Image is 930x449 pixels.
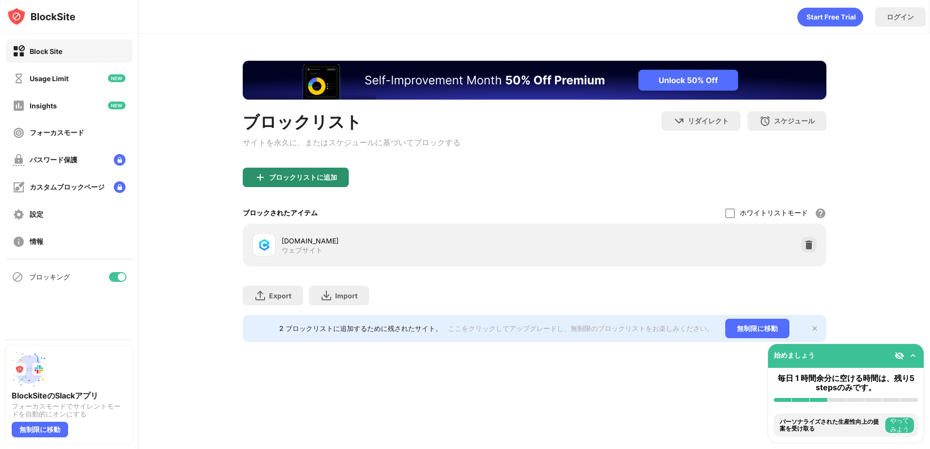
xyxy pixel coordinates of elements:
iframe: Banner [243,61,826,100]
div: スケジュール [774,117,815,126]
div: リダイレクト [688,117,729,126]
div: ブロッキング [29,273,70,282]
div: 毎日 1 時間余分に空ける時間は、残り5 stepsのみです。 [774,374,918,392]
div: パスワード保護 [30,155,77,165]
div: カスタムブロックページ [30,183,105,192]
div: ホワイトリストモード [740,208,808,218]
img: x-button.svg [811,325,819,332]
img: omni-setup-toggle.svg [908,351,918,361]
img: new-icon.svg [108,74,125,82]
img: push-slack.svg [12,352,47,387]
div: Export [269,292,291,300]
div: サイトを永久に、またはスケジュールに基づいてブロックする [243,138,461,148]
div: 無制限に移動 [725,319,789,338]
div: 情報 [30,237,43,246]
div: 設定 [30,210,43,219]
div: [DOMAIN_NAME] [282,236,535,246]
div: Import [335,292,358,300]
div: ここをクリックしてアップグレードし、無制限のブロックリストをお楽しみください。 [448,324,714,333]
img: lock-menu.svg [114,154,125,166]
div: フォーカスモードでサイレントモードを自動的にオンにする [12,402,126,418]
button: やってみよう [885,417,914,433]
img: lock-menu.svg [114,181,125,193]
img: new-icon.svg [108,102,125,109]
div: ウェブサイト [282,246,322,255]
div: BlockSiteのSlackアプリ [12,391,126,400]
img: blocking-icon.svg [12,271,23,283]
div: Block Site [30,47,62,55]
img: customize-block-page-off.svg [13,181,25,193]
div: 始めましょう [774,351,815,360]
img: eye-not-visible.svg [894,351,904,361]
div: ブロックリスト [243,111,461,134]
img: settings-off.svg [13,208,25,221]
div: ブロックリストに追加 [269,173,337,181]
div: ブロックされたアイテム [243,208,318,218]
div: 2 ブロックリストに追加するために残されたサイト。 [279,324,442,333]
img: time-usage-off.svg [13,72,25,85]
div: animation [797,7,863,27]
div: フォーカスモード [30,128,84,138]
img: password-protection-off.svg [13,154,25,166]
img: about-off.svg [13,236,25,248]
img: block-on.svg [13,45,25,57]
div: パーソナライズされた生産性向上の提案を受け取る [780,418,883,432]
div: Usage Limit [30,74,69,83]
img: insights-off.svg [13,100,25,112]
div: 無制限に移動 [12,422,68,437]
div: Insights [30,102,57,110]
img: logo-blocksite.svg [7,7,75,26]
img: focus-off.svg [13,127,25,139]
div: ログイン [887,13,914,22]
img: favicons [258,239,270,251]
